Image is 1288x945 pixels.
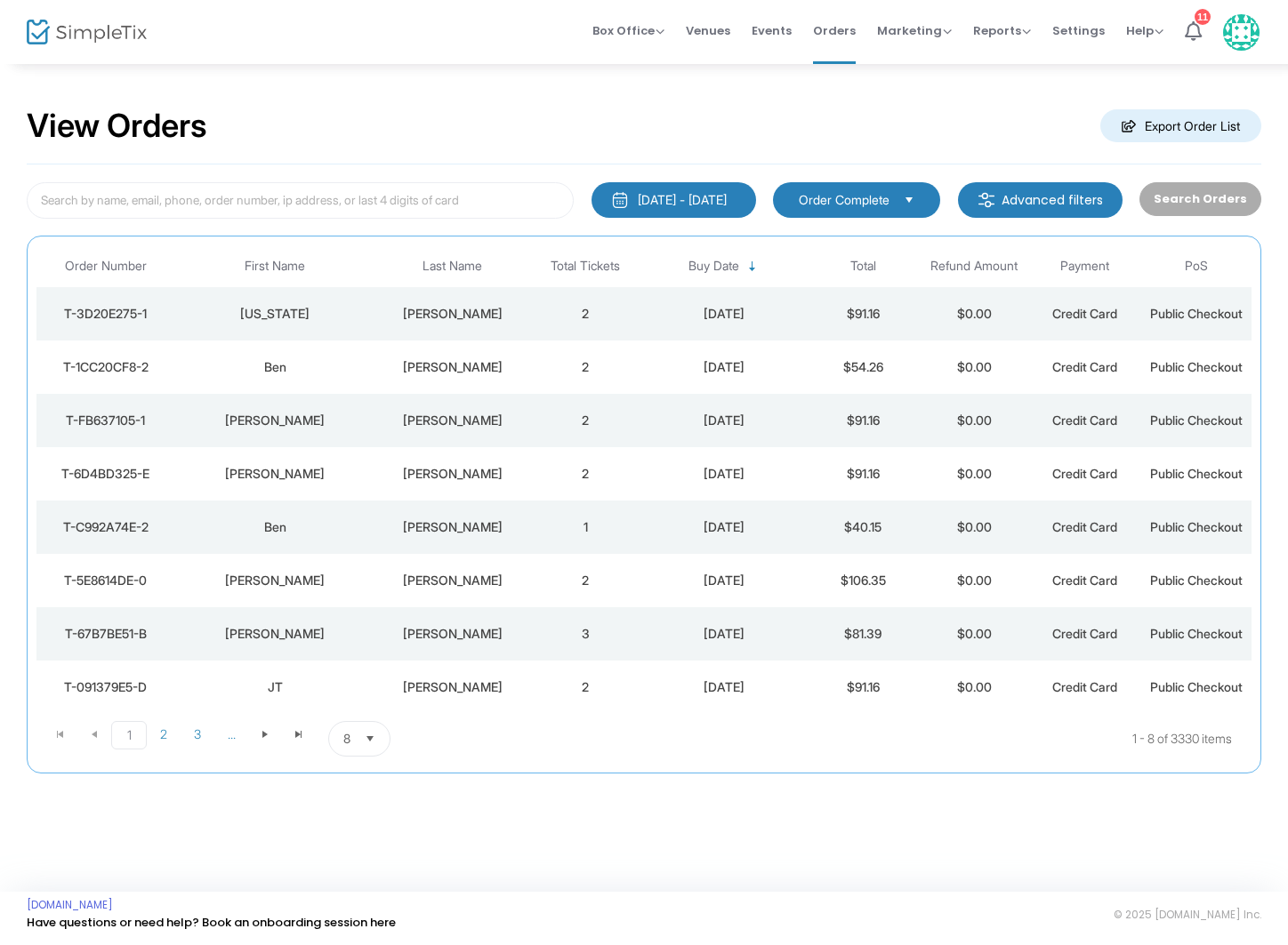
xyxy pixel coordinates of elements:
[180,305,371,323] div: Georgia
[919,607,1030,661] td: $0.00
[27,182,574,219] input: Search by name, email, phone, order number, ip address, or last 4 digits of card
[379,358,526,376] div: Polach
[181,721,214,748] span: Page 3
[1052,626,1117,641] span: Credit Card
[919,447,1030,501] td: $0.00
[282,721,316,748] span: Go to the last page
[808,287,919,340] td: $91.16
[41,412,171,429] div: T-FB637105-1
[36,245,1252,714] div: Data table
[180,625,371,643] div: Brenda
[745,260,760,274] span: Sortable
[530,287,641,340] td: 2
[65,259,147,274] span: Order Number
[1100,109,1261,142] m-button: Export Order List
[568,721,1232,757] kendo-pager-info: 1 - 8 of 3330 items
[1150,626,1243,641] span: Public Checkout
[180,518,371,536] div: Ben
[808,245,919,287] th: Total
[1150,679,1243,694] span: Public Checkout
[1114,908,1261,922] span: © 2025 [DOMAIN_NAME] Inc.
[530,394,641,447] td: 2
[1185,259,1208,274] span: PoS
[530,501,641,554] td: 1
[808,501,919,554] td: $40.15
[41,572,171,589] div: T-5E8614DE-0
[379,305,526,323] div: Zutz
[646,465,803,483] div: 9/16/2025
[808,661,919,714] td: $91.16
[180,358,371,376] div: Ben
[646,412,803,429] div: 9/16/2025
[919,661,1030,714] td: $0.00
[41,518,171,536] div: T-C992A74E-2
[611,191,629,209] img: monthly
[379,518,526,536] div: Siglin
[592,22,664,39] span: Box Office
[1052,306,1117,321] span: Credit Card
[1195,9,1211,25] div: 11
[41,465,171,483] div: T-6D4BD325-E
[919,394,1030,447] td: $0.00
[343,730,350,748] span: 8
[27,898,113,912] a: [DOMAIN_NAME]
[530,554,641,607] td: 2
[358,722,382,756] button: Select
[686,8,730,53] span: Venues
[1060,259,1109,274] span: Payment
[41,678,171,696] div: T-091379E5-D
[530,607,641,661] td: 3
[877,22,952,39] span: Marketing
[646,358,803,376] div: 9/16/2025
[808,340,919,394] td: $54.26
[147,721,181,748] span: Page 2
[919,287,1030,340] td: $0.00
[919,554,1030,607] td: $0.00
[41,305,171,323] div: T-3D20E275-1
[180,412,371,429] div: Joshua
[813,8,856,53] span: Orders
[808,554,919,607] td: $106.35
[752,8,792,53] span: Events
[27,107,207,146] h2: View Orders
[530,447,641,501] td: 2
[808,447,919,501] td: $91.16
[214,721,248,748] span: Page 4
[530,661,641,714] td: 2
[1052,412,1117,428] span: Credit Card
[1052,573,1117,588] span: Credit Card
[808,394,919,447] td: $91.16
[1150,573,1243,588] span: Public Checkout
[973,22,1031,39] span: Reports
[1126,22,1163,39] span: Help
[248,721,282,748] span: Go to the next page
[646,625,803,643] div: 9/16/2025
[180,465,371,483] div: Megan
[1150,359,1243,374] span: Public Checkout
[1150,412,1243,428] span: Public Checkout
[41,358,171,376] div: T-1CC20CF8-2
[646,572,803,589] div: 9/16/2025
[379,625,526,643] div: Anderson
[379,678,526,696] div: Wright
[245,259,305,274] span: First Name
[688,259,739,274] span: Buy Date
[379,572,526,589] div: Mueller
[27,914,396,931] a: Have questions or need help? Book an onboarding session here
[897,190,922,210] button: Select
[1150,466,1243,481] span: Public Checkout
[1052,359,1117,374] span: Credit Card
[919,340,1030,394] td: $0.00
[919,245,1030,287] th: Refund Amount
[1052,466,1117,481] span: Credit Card
[978,191,995,209] img: filter
[180,678,371,696] div: JT
[1052,8,1105,53] span: Settings
[530,245,641,287] th: Total Tickets
[799,191,890,209] span: Order Complete
[592,182,756,218] button: [DATE] - [DATE]
[41,625,171,643] div: T-67B7BE51-B
[1150,519,1243,534] span: Public Checkout
[646,518,803,536] div: 9/16/2025
[530,340,641,394] td: 2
